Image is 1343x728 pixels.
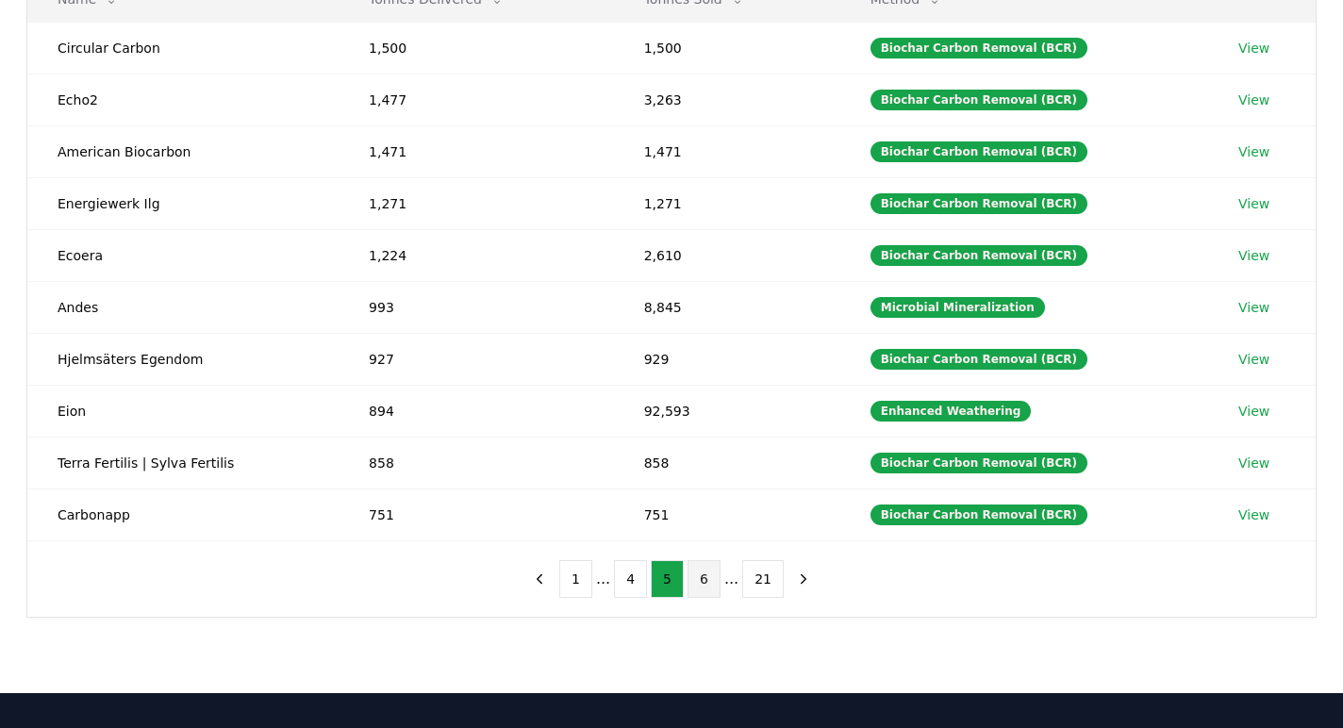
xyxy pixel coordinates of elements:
a: View [1238,298,1269,317]
button: 21 [742,560,784,598]
td: Hjelmsäters Egendom [27,333,339,385]
td: 894 [339,385,614,437]
div: Biochar Carbon Removal (BCR) [870,90,1087,110]
td: 2,610 [614,229,840,281]
div: Biochar Carbon Removal (BCR) [870,505,1087,525]
td: Carbonapp [27,488,339,540]
button: next page [788,560,820,598]
td: American Biocarbon [27,125,339,177]
button: 5 [651,560,684,598]
td: 927 [339,333,614,385]
td: 751 [339,488,614,540]
button: 1 [559,560,592,598]
td: Energiewerk Ilg [27,177,339,229]
td: Andes [27,281,339,333]
td: 1,500 [339,22,614,74]
button: 6 [688,560,721,598]
div: Biochar Carbon Removal (BCR) [870,193,1087,214]
div: Biochar Carbon Removal (BCR) [870,349,1087,370]
div: Enhanced Weathering [870,401,1032,422]
button: 4 [614,560,647,598]
div: Biochar Carbon Removal (BCR) [870,245,1087,266]
td: 8,845 [614,281,840,333]
td: Echo2 [27,74,339,125]
td: 92,593 [614,385,840,437]
td: 1,471 [614,125,840,177]
td: 929 [614,333,840,385]
div: Biochar Carbon Removal (BCR) [870,141,1087,162]
a: View [1238,39,1269,58]
a: View [1238,194,1269,213]
td: 1,477 [339,74,614,125]
td: Eion [27,385,339,437]
td: 858 [339,437,614,488]
td: 1,471 [339,125,614,177]
a: View [1238,142,1269,161]
td: 1,271 [614,177,840,229]
td: 858 [614,437,840,488]
td: 1,224 [339,229,614,281]
a: View [1238,246,1269,265]
td: 1,271 [339,177,614,229]
div: Biochar Carbon Removal (BCR) [870,38,1087,58]
a: View [1238,505,1269,524]
div: Biochar Carbon Removal (BCR) [870,453,1087,473]
td: 3,263 [614,74,840,125]
td: Terra Fertilis | Sylva Fertilis [27,437,339,488]
div: Microbial Mineralization [870,297,1045,318]
td: 1,500 [614,22,840,74]
td: Ecoera [27,229,339,281]
td: 993 [339,281,614,333]
td: Circular Carbon [27,22,339,74]
a: View [1238,402,1269,421]
li: ... [724,568,738,590]
button: previous page [523,560,555,598]
a: View [1238,91,1269,109]
a: View [1238,350,1269,369]
li: ... [596,568,610,590]
a: View [1238,454,1269,472]
td: 751 [614,488,840,540]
